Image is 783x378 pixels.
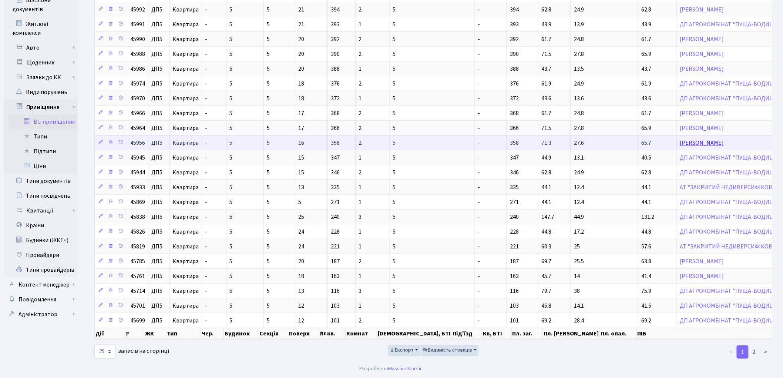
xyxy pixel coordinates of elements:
span: 5 [393,168,396,177]
span: 24.8 [574,109,584,117]
span: 71.5 [541,124,551,132]
span: 61.7 [541,35,551,43]
button: Видимість стовпців [421,345,478,356]
span: 20 [298,50,304,58]
span: 2 [359,139,362,147]
span: 40.5 [641,154,651,162]
span: Квартира [172,214,199,220]
span: 366 [510,124,519,132]
span: - [205,109,207,117]
span: Квартира [172,21,199,27]
span: - [478,50,480,58]
a: [PERSON_NAME] [680,272,724,280]
span: 147.7 [541,213,554,221]
span: 27.8 [574,50,584,58]
a: Будинки (ЖКГ+) [4,233,78,248]
a: ДП АГРОКОМБІНАТ "ПУЩА-ВОДИЦЯ" [680,228,780,236]
span: 45970 [130,94,145,103]
span: 44.9 [541,154,551,162]
span: Квартира [172,125,199,131]
span: 5 [267,35,270,43]
span: 5 [267,50,270,58]
span: ДП5 [151,199,166,205]
span: 5 [393,35,396,43]
span: 2 [359,6,362,14]
span: 271 [331,198,340,206]
a: Адміністратор [4,307,78,322]
span: 5 [393,94,396,103]
span: 376 [510,80,519,88]
span: 43.9 [641,20,651,29]
span: 62.8 [541,6,551,14]
span: 20 [298,65,304,73]
span: ДП5 [151,51,166,57]
span: 335 [331,183,340,191]
span: 5 [393,109,396,117]
span: 1 [359,242,362,251]
span: 5 [393,213,396,221]
a: ДП АГРОКОМБІНАТ "ПУЩА-ВОДИЦЯ" [680,154,780,162]
a: Massive Kinetic [388,365,423,372]
a: [PERSON_NAME] [680,6,724,14]
span: 372 [331,94,340,103]
span: ДП5 [151,229,166,235]
span: 347 [510,154,519,162]
span: 5 [267,94,270,103]
span: 5 [298,198,301,206]
span: ДП5 [151,21,166,27]
span: Квартира [172,96,199,101]
span: 368 [510,109,519,117]
span: 346 [510,168,519,177]
span: 3 [359,213,362,221]
span: ДП5 [151,214,166,220]
span: 5 [229,109,232,117]
span: 5 [229,242,232,251]
span: Квартира [172,110,199,116]
span: ДП5 [151,96,166,101]
span: - [478,65,480,73]
span: 5 [267,183,270,191]
span: 45988 [130,50,145,58]
span: 44.1 [641,198,651,206]
span: 5 [229,139,232,147]
span: 2 [359,50,362,58]
span: 61.9 [541,80,551,88]
a: 1 [737,345,749,359]
span: ДП5 [151,170,166,175]
span: Квартира [172,51,199,57]
span: 5 [229,213,232,221]
span: - [478,35,480,43]
span: 24.9 [574,6,584,14]
span: - [205,20,207,29]
span: 65.7 [641,139,651,147]
span: - [478,242,480,251]
span: 5 [229,35,232,43]
span: 24.9 [574,80,584,88]
span: 5 [267,65,270,73]
span: 5 [229,6,232,14]
span: 240 [331,213,340,221]
span: - [205,168,207,177]
a: ДП АГРОКОМБІНАТ "ПУЩА-ВОДИЦЯ" [680,287,780,295]
span: 5 [267,154,270,162]
span: 5 [267,20,270,29]
span: 131.2 [641,213,654,221]
span: 27.8 [574,124,584,132]
span: 376 [331,80,340,88]
span: 24 [298,242,304,251]
span: - [478,109,480,117]
span: Квартира [172,66,199,72]
span: 43.6 [641,94,651,103]
span: 27.6 [574,139,584,147]
span: 5 [393,228,396,236]
span: 43.6 [541,94,551,103]
span: 17.2 [574,228,584,236]
span: 44.1 [541,198,551,206]
a: ДП АГРОКОМБІНАТ "ПУЩА-ВОДИЦЯ" [680,317,780,325]
span: - [205,154,207,162]
a: ДП АГРОКОМБІНАТ "ПУЩА-ВОДИЦЯ" [680,198,780,206]
span: 5 [229,20,232,29]
span: 5 [229,168,232,177]
span: 5 [267,228,270,236]
span: 45933 [130,183,145,191]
